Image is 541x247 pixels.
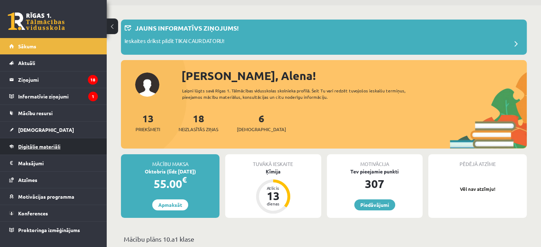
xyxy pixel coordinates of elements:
[179,126,218,133] span: Neizlasītās ziņas
[18,227,80,233] span: Proktoringa izmēģinājums
[262,190,284,202] div: 13
[124,23,523,51] a: Jauns informatīvs ziņojums! Ieskaites drīkst pildīt TIKAI CAUR DATORU!
[88,92,98,101] i: 1
[18,60,35,66] span: Aktuāli
[18,210,48,216] span: Konferences
[9,122,98,138] a: [DEMOGRAPHIC_DATA]
[9,205,98,221] a: Konferences
[18,110,53,116] span: Mācību resursi
[18,43,36,49] span: Sākums
[354,199,395,210] a: Piedāvājumi
[9,71,98,88] a: Ziņojumi18
[18,193,74,200] span: Motivācijas programma
[88,75,98,85] i: 18
[9,188,98,205] a: Motivācijas programma
[18,71,98,88] legend: Ziņojumi
[181,67,527,84] div: [PERSON_NAME], Alena!
[9,105,98,121] a: Mācību resursi
[9,155,98,171] a: Maksājumi
[136,126,160,133] span: Priekšmeti
[18,88,98,104] legend: Informatīvie ziņojumi
[237,112,286,133] a: 6[DEMOGRAPHIC_DATA]
[124,37,224,47] p: Ieskaites drīkst pildīt TIKAI CAUR DATORU!
[18,177,37,183] span: Atzīmes
[327,168,423,175] div: Tev pieejamie punkti
[182,174,187,185] span: €
[121,154,219,168] div: Mācību maksa
[327,175,423,192] div: 307
[9,222,98,238] a: Proktoringa izmēģinājums
[9,88,98,104] a: Informatīvie ziņojumi1
[9,38,98,54] a: Sākums
[18,127,74,133] span: [DEMOGRAPHIC_DATA]
[8,12,65,30] a: Rīgas 1. Tālmācības vidusskola
[135,23,239,33] p: Jauns informatīvs ziņojums!
[428,154,527,168] div: Pēdējā atzīme
[225,168,321,215] a: Ķīmija Atlicis 13 dienas
[152,199,188,210] a: Apmaksāt
[432,186,523,193] p: Vēl nav atzīmju!
[225,168,321,175] div: Ķīmija
[121,168,219,175] div: Oktobris (līdz [DATE])
[18,143,60,150] span: Digitālie materiāli
[237,126,286,133] span: [DEMOGRAPHIC_DATA]
[136,112,160,133] a: 13Priekšmeti
[121,175,219,192] div: 55.00
[9,138,98,155] a: Digitālie materiāli
[182,87,426,100] div: Laipni lūgts savā Rīgas 1. Tālmācības vidusskolas skolnieka profilā. Šeit Tu vari redzēt tuvojošo...
[9,55,98,71] a: Aktuāli
[9,172,98,188] a: Atzīmes
[327,154,423,168] div: Motivācija
[262,186,284,190] div: Atlicis
[225,154,321,168] div: Tuvākā ieskaite
[124,234,524,244] p: Mācību plāns 10.a1 klase
[18,155,98,171] legend: Maksājumi
[262,202,284,206] div: dienas
[179,112,218,133] a: 18Neizlasītās ziņas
